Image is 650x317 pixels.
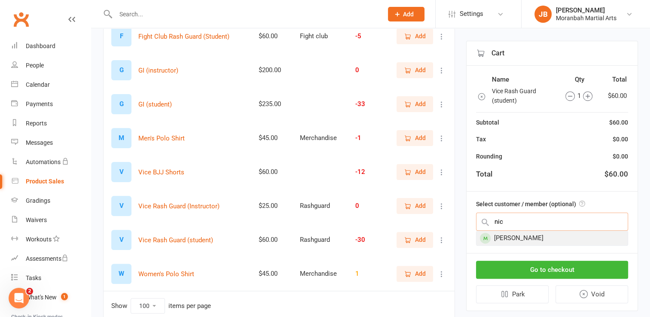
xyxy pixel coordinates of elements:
[26,197,50,204] div: Gradings
[111,298,211,314] div: Show
[397,266,433,281] button: Add
[26,216,47,223] div: Waivers
[415,235,426,244] span: Add
[415,269,426,278] span: Add
[555,285,629,303] button: Void
[476,285,549,303] button: Park
[11,268,91,288] a: Tasks
[556,6,616,14] div: [PERSON_NAME]
[61,293,68,300] span: 1
[26,62,44,69] div: People
[558,74,601,85] th: Qty
[300,270,340,277] div: Merchandise
[403,11,414,18] span: Add
[300,202,340,210] div: Rashguard
[11,288,91,307] a: What's New1
[604,168,628,180] div: $60.00
[355,236,376,244] div: -30
[138,269,194,279] button: Women's Polo Shirt
[26,288,33,295] span: 2
[397,62,433,78] button: Add
[259,101,284,108] div: $235.00
[10,9,32,30] a: Clubworx
[355,134,376,142] div: -1
[491,74,557,85] th: Name
[602,74,627,85] th: Total
[11,94,91,114] a: Payments
[355,101,376,108] div: -33
[415,65,426,75] span: Add
[11,249,91,268] a: Assessments
[415,133,426,143] span: Add
[26,236,52,243] div: Workouts
[111,26,131,46] div: Set product image
[397,130,433,146] button: Add
[11,152,91,172] a: Automations
[138,201,220,211] button: Vice Rash Guard (Instructor)
[460,4,483,24] span: Settings
[476,213,628,231] input: Search by name or scan member number
[397,28,433,44] button: Add
[397,164,433,180] button: Add
[138,133,185,143] button: Men's Polo Shirt
[26,120,47,127] div: Reports
[26,139,53,146] div: Messages
[415,167,426,177] span: Add
[476,261,628,279] button: Go to checkout
[300,236,340,244] div: Rashguard
[355,202,376,210] div: 0
[259,134,284,142] div: $45.00
[259,202,284,210] div: $25.00
[26,255,68,262] div: Assessments
[26,274,41,281] div: Tasks
[113,8,377,20] input: Search...
[415,31,426,41] span: Add
[138,65,178,76] button: GI (instructor)
[168,302,211,310] div: items per page
[259,270,284,277] div: $45.00
[602,86,627,106] td: $60.00
[9,288,29,308] iframe: Intercom live chat
[355,67,376,74] div: 0
[388,7,424,21] button: Add
[355,168,376,176] div: -12
[138,167,184,177] button: Vice BJJ Shorts
[11,230,91,249] a: Workouts
[26,81,50,88] div: Calendar
[111,264,131,284] div: Set product image
[111,94,131,114] div: Set product image
[609,118,628,127] div: $60.00
[11,133,91,152] a: Messages
[476,134,486,144] div: Tax
[111,196,131,216] div: Set product image
[11,37,91,56] a: Dashboard
[11,56,91,75] a: People
[415,99,426,109] span: Add
[138,31,229,42] button: Fight Club Rash Guard (Student)
[355,33,376,40] div: -5
[397,232,433,247] button: Add
[259,33,284,40] div: $60.00
[26,43,55,49] div: Dashboard
[476,152,502,161] div: Rounding
[11,75,91,94] a: Calendar
[11,210,91,230] a: Waivers
[556,14,616,22] div: Moranbah Martial Arts
[491,86,557,106] td: Vice Rash Guard (student)
[613,152,628,161] div: $0.00
[613,134,628,144] div: $0.00
[259,67,284,74] div: $200.00
[26,158,61,165] div: Automations
[11,172,91,191] a: Product Sales
[397,96,433,112] button: Add
[476,199,585,209] label: Select customer / member (optional)
[300,134,340,142] div: Merchandise
[111,60,131,80] div: Set product image
[476,168,492,180] div: Total
[111,162,131,182] div: Set product image
[534,6,552,23] div: JB
[397,198,433,213] button: Add
[26,178,64,185] div: Product Sales
[476,231,628,245] div: [PERSON_NAME]
[467,41,638,66] div: Cart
